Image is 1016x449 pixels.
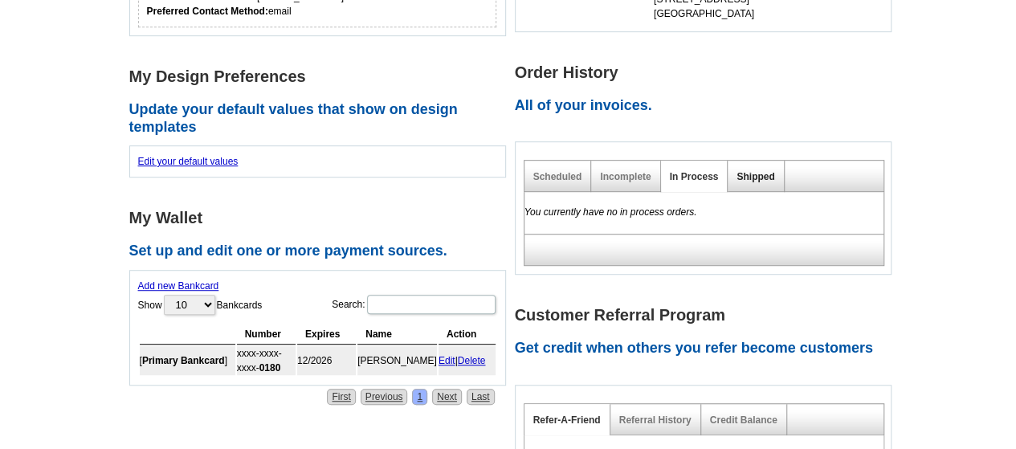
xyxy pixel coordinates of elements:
a: Delete [458,355,486,366]
h2: Set up and edit one or more payment sources. [129,243,515,260]
a: Referral History [619,414,692,426]
a: Shipped [736,171,774,182]
a: Scheduled [533,171,582,182]
a: Credit Balance [710,414,777,426]
td: [PERSON_NAME] [357,346,437,375]
h1: My Design Preferences [129,68,515,85]
h1: Customer Referral Program [515,307,900,324]
a: Add new Bankcard [138,280,219,292]
label: Show Bankcards [138,293,263,316]
a: Next [432,389,462,405]
a: Refer-A-Friend [533,414,601,426]
th: Expires [297,325,356,345]
a: First [327,389,355,405]
input: Search: [367,295,496,314]
th: Number [237,325,296,345]
td: [ ] [140,346,235,375]
a: Last [467,389,495,405]
label: Search: [332,293,496,316]
strong: 0180 [259,362,281,373]
td: 12/2026 [297,346,356,375]
strong: Preferred Contact Method: [147,6,268,17]
a: Previous [361,389,408,405]
select: ShowBankcards [164,295,215,315]
a: In Process [670,171,719,182]
td: | [439,346,496,375]
h2: Get credit when others you refer become customers [515,340,900,357]
a: Edit your default values [138,156,239,167]
a: Incomplete [600,171,651,182]
th: Name [357,325,437,345]
h2: All of your invoices. [515,97,900,115]
th: Action [439,325,496,345]
h2: Update your default values that show on design templates [129,101,515,136]
h1: My Wallet [129,210,515,227]
em: You currently have no in process orders. [524,206,697,218]
a: Edit [439,355,455,366]
b: Primary Bankcard [142,355,225,366]
a: 1 [412,389,427,405]
td: xxxx-xxxx-xxxx- [237,346,296,375]
h1: Order History [515,64,900,81]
